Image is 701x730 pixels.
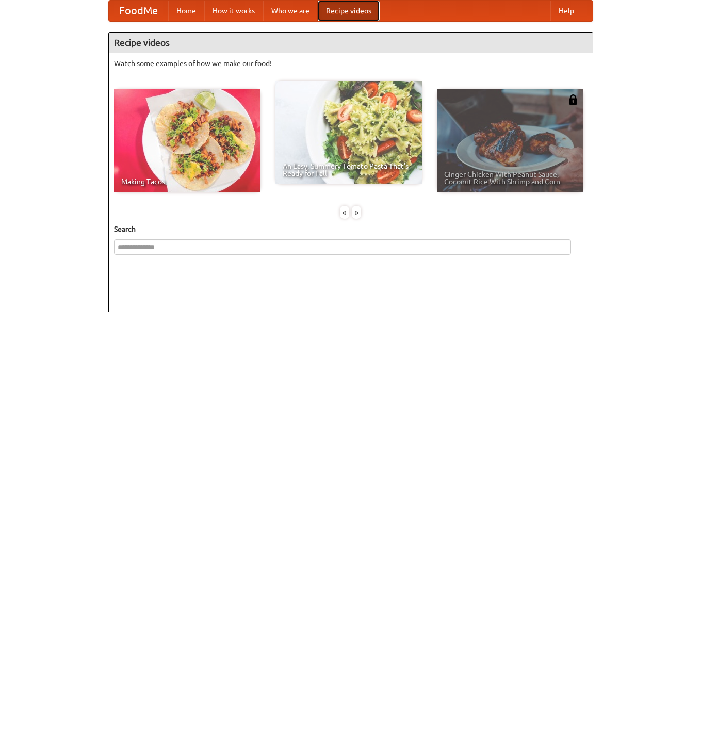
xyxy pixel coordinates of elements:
a: How it works [204,1,263,21]
span: An Easy, Summery Tomato Pasta That's Ready for Fall [283,163,415,177]
a: Home [168,1,204,21]
a: An Easy, Summery Tomato Pasta That's Ready for Fall [275,81,422,184]
div: « [340,206,349,219]
h5: Search [114,224,588,234]
span: Making Tacos [121,178,253,185]
a: Making Tacos [114,89,260,192]
p: Watch some examples of how we make our food! [114,58,588,69]
a: Help [550,1,582,21]
a: Who we are [263,1,318,21]
img: 483408.png [568,94,578,105]
h4: Recipe videos [109,33,593,53]
div: » [352,206,361,219]
a: Recipe videos [318,1,380,21]
a: FoodMe [109,1,168,21]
